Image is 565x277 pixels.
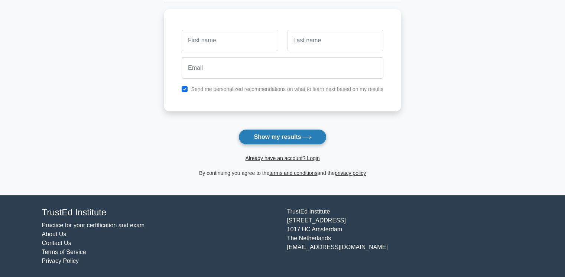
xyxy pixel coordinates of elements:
[191,86,383,92] label: Send me personalized recommendations on what to learn next based on my results
[42,231,66,237] a: About Us
[42,240,71,246] a: Contact Us
[245,155,319,161] a: Already have an account? Login
[42,258,79,264] a: Privacy Policy
[42,249,86,255] a: Terms of Service
[182,57,383,79] input: Email
[335,170,366,176] a: privacy policy
[182,30,278,51] input: First name
[283,207,528,265] div: TrustEd Institute [STREET_ADDRESS] 1017 HC Amsterdam The Netherlands [EMAIL_ADDRESS][DOMAIN_NAME]
[269,170,317,176] a: terms and conditions
[159,169,406,177] div: By continuing you agree to the and the
[42,207,278,218] h4: TrustEd Institute
[42,222,145,228] a: Practice for your certification and exam
[287,30,383,51] input: Last name
[238,129,326,145] button: Show my results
